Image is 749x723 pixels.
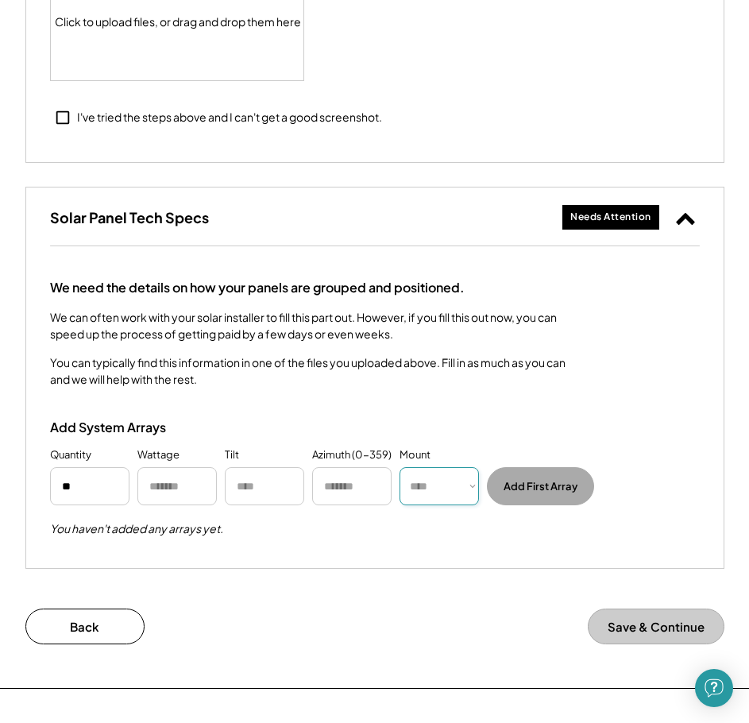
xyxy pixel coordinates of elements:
button: Add First Array [487,467,594,505]
button: Save & Continue [588,609,724,644]
div: Wattage [137,447,180,463]
div: Open Intercom Messenger [695,669,733,707]
div: Add System Arrays [50,419,209,436]
div: You can typically find this information in one of the files you uploaded above. Fill in as much a... [50,354,566,388]
div: Tilt [225,447,239,463]
div: Quantity [50,447,91,463]
div: Mount [400,447,430,463]
div: We can often work with your solar installer to fill this part out. However, if you fill this out ... [50,309,566,342]
div: You haven't added any arrays yet. [50,521,223,535]
button: Back [25,609,145,644]
h3: Solar Panel Tech Specs [50,208,209,226]
div: We need the details on how your panels are grouped and positioned. [50,278,465,297]
div: I've tried the steps above and I can't get a good screenshot. [77,110,382,126]
div: Azimuth (0-359) [312,447,392,463]
div: Needs Attention [570,211,651,224]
